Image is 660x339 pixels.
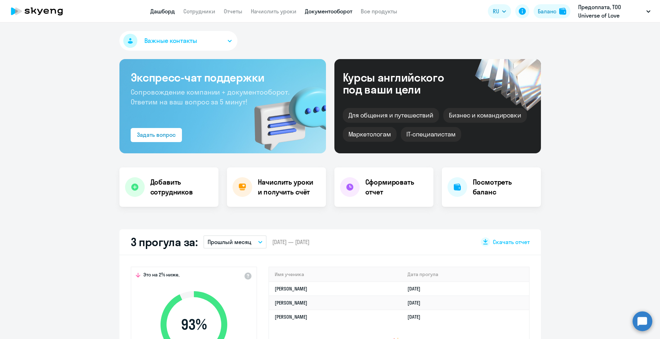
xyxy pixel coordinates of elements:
div: Задать вопрос [137,130,176,139]
h3: Экспресс-чат поддержки [131,70,315,84]
span: Скачать отчет [493,238,530,246]
span: Это на 2% ниже, [143,271,179,280]
h4: Сформировать отчет [365,177,428,197]
a: Документооборот [305,8,352,15]
img: bg-img [244,74,326,153]
p: Предоплата, ТОО Universe of Love (Универсе оф лове) [578,3,643,20]
a: [PERSON_NAME] [275,300,307,306]
a: Все продукты [361,8,397,15]
h4: Посмотреть баланс [473,177,535,197]
button: Прошлый месяц [203,235,267,249]
a: Отчеты [224,8,242,15]
div: Маркетологам [343,127,397,142]
h4: Начислить уроки и получить счёт [258,177,319,197]
th: Дата прогула [402,267,529,282]
a: [PERSON_NAME] [275,314,307,320]
a: [PERSON_NAME] [275,286,307,292]
a: [DATE] [407,286,426,292]
div: Для общения и путешествий [343,108,439,123]
a: [DATE] [407,314,426,320]
a: Начислить уроки [251,8,296,15]
span: Сопровождение компании + документооборот. Ответим на ваш вопрос за 5 минут! [131,88,289,106]
span: 93 % [153,316,234,333]
div: IT-специалистам [401,127,461,142]
h4: Добавить сотрудников [150,177,213,197]
h2: 3 прогула за: [131,235,198,249]
div: Курсы английского под ваши цели [343,71,463,95]
div: Баланс [538,7,556,15]
button: Балансbalance [534,4,570,18]
span: RU [493,7,499,15]
div: Бизнес и командировки [443,108,527,123]
a: [DATE] [407,300,426,306]
button: Предоплата, ТОО Universe of Love (Универсе оф лове) [575,3,654,20]
p: Прошлый месяц [208,238,251,246]
span: Важные контакты [144,36,197,45]
span: [DATE] — [DATE] [272,238,309,246]
img: balance [559,8,566,15]
button: Задать вопрос [131,128,182,142]
a: Дашборд [150,8,175,15]
button: RU [488,4,511,18]
button: Важные контакты [119,31,237,51]
th: Имя ученика [269,267,402,282]
a: Сотрудники [183,8,215,15]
